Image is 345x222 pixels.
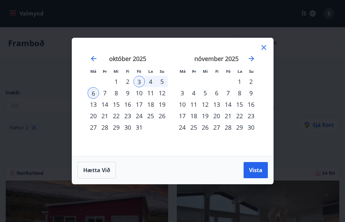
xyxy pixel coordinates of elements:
[133,76,145,87] td: Selected as start date. föstudagur, 3. október 2025
[122,76,133,87] div: 2
[234,87,245,99] td: Choose laugardagur, 8. nóvember 2025 as your check-in date. It’s available.
[249,166,262,174] span: Vista
[222,99,234,110] td: Choose föstudagur, 14. nóvember 2025 as your check-in date. It’s available.
[111,99,122,110] div: 15
[122,110,133,122] td: Choose fimmtudagur, 23. október 2025 as your check-in date. It’s available.
[245,99,257,110] td: Choose sunnudagur, 16. nóvember 2025 as your check-in date. It’s available.
[156,99,168,110] div: 19
[156,76,168,87] td: Selected. sunnudagur, 5. október 2025
[234,99,245,110] td: Choose laugardagur, 15. nóvember 2025 as your check-in date. It’s available.
[145,76,156,87] div: 4
[156,110,168,122] td: Choose sunnudagur, 26. október 2025 as your check-in date. It’s available.
[90,55,98,63] div: Move backward to switch to the previous month.
[88,122,99,133] div: 27
[188,87,199,99] div: 4
[90,69,96,74] small: Má
[88,110,99,122] div: 20
[226,69,230,74] small: Fö
[133,110,145,122] div: 24
[111,122,122,133] td: Choose miðvikudagur, 29. október 2025 as your check-in date. It’s available.
[160,69,164,74] small: Su
[234,99,245,110] div: 15
[222,99,234,110] div: 14
[156,110,168,122] div: 26
[188,87,199,99] td: Choose þriðjudagur, 4. nóvember 2025 as your check-in date. It’s available.
[99,87,111,99] div: 7
[133,87,145,99] div: 10
[122,87,133,99] td: Choose fimmtudagur, 9. október 2025 as your check-in date. It’s available.
[122,76,133,87] td: Choose fimmtudagur, 2. október 2025 as your check-in date. It’s available.
[199,122,211,133] div: 26
[77,162,116,179] button: Hætta við
[111,76,122,87] td: Choose miðvikudagur, 1. október 2025 as your check-in date. It’s available.
[156,76,168,87] div: 5
[177,122,188,133] div: 24
[192,69,196,74] small: Þr
[211,87,222,99] td: Choose fimmtudagur, 6. nóvember 2025 as your check-in date. It’s available.
[245,87,257,99] div: 9
[88,87,99,99] div: 6
[234,110,245,122] div: 22
[122,87,133,99] div: 9
[211,122,222,133] td: Choose fimmtudagur, 27. nóvember 2025 as your check-in date. It’s available.
[199,87,211,99] td: Choose miðvikudagur, 5. nóvember 2025 as your check-in date. It’s available.
[156,87,168,99] td: Choose sunnudagur, 12. október 2025 as your check-in date. It’s available.
[122,122,133,133] div: 30
[211,110,222,122] div: 20
[133,122,145,133] div: 31
[177,99,188,110] td: Choose mánudagur, 10. nóvember 2025 as your check-in date. It’s available.
[133,122,145,133] td: Choose föstudagur, 31. október 2025 as your check-in date. It’s available.
[244,162,268,178] button: Vista
[199,122,211,133] td: Choose miðvikudagur, 26. nóvember 2025 as your check-in date. It’s available.
[245,122,257,133] td: Choose sunnudagur, 30. nóvember 2025 as your check-in date. It’s available.
[245,122,257,133] div: 30
[238,69,242,74] small: La
[122,99,133,110] div: 16
[222,110,234,122] td: Choose föstudagur, 21. nóvember 2025 as your check-in date. It’s available.
[177,110,188,122] td: Choose mánudagur, 17. nóvember 2025 as your check-in date. It’s available.
[199,110,211,122] div: 19
[111,99,122,110] td: Choose miðvikudagur, 15. október 2025 as your check-in date. It’s available.
[245,110,257,122] td: Choose sunnudagur, 23. nóvember 2025 as your check-in date. It’s available.
[234,110,245,122] td: Choose laugardagur, 22. nóvember 2025 as your check-in date. It’s available.
[234,76,245,87] td: Choose laugardagur, 1. nóvember 2025 as your check-in date. It’s available.
[234,87,245,99] div: 8
[199,87,211,99] div: 5
[203,69,208,74] small: Mi
[234,122,245,133] div: 29
[194,55,239,63] strong: nóvember 2025
[145,99,156,110] td: Choose laugardagur, 18. október 2025 as your check-in date. It’s available.
[99,110,111,122] div: 21
[145,87,156,99] td: Choose laugardagur, 11. október 2025 as your check-in date. It’s available.
[133,76,145,87] div: 3
[249,69,254,74] small: Su
[88,110,99,122] td: Choose mánudagur, 20. október 2025 as your check-in date. It’s available.
[145,110,156,122] td: Choose laugardagur, 25. október 2025 as your check-in date. It’s available.
[177,99,188,110] div: 10
[245,110,257,122] div: 23
[122,122,133,133] td: Choose fimmtudagur, 30. október 2025 as your check-in date. It’s available.
[211,87,222,99] div: 6
[177,87,188,99] div: 3
[111,110,122,122] div: 22
[111,110,122,122] td: Choose miðvikudagur, 22. október 2025 as your check-in date. It’s available.
[188,99,199,110] td: Choose þriðjudagur, 11. nóvember 2025 as your check-in date. It’s available.
[99,110,111,122] td: Choose þriðjudagur, 21. október 2025 as your check-in date. It’s available.
[245,87,257,99] td: Choose sunnudagur, 9. nóvember 2025 as your check-in date. It’s available.
[109,55,146,63] strong: október 2025
[114,69,119,74] small: Mi
[188,122,199,133] td: Choose þriðjudagur, 25. nóvember 2025 as your check-in date. It’s available.
[148,69,153,74] small: La
[88,122,99,133] td: Choose mánudagur, 27. október 2025 as your check-in date. It’s available.
[222,122,234,133] td: Choose föstudagur, 28. nóvember 2025 as your check-in date. It’s available.
[111,87,122,99] td: Choose miðvikudagur, 8. október 2025 as your check-in date. It’s available.
[126,69,129,74] small: Fi
[177,122,188,133] td: Choose mánudagur, 24. nóvember 2025 as your check-in date. It’s available.
[188,110,199,122] div: 18
[122,99,133,110] td: Choose fimmtudagur, 16. október 2025 as your check-in date. It’s available.
[188,122,199,133] div: 25
[99,99,111,110] td: Choose þriðjudagur, 14. október 2025 as your check-in date. It’s available.
[99,99,111,110] div: 14
[245,99,257,110] div: 16
[133,99,145,110] td: Choose föstudagur, 17. október 2025 as your check-in date. It’s available.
